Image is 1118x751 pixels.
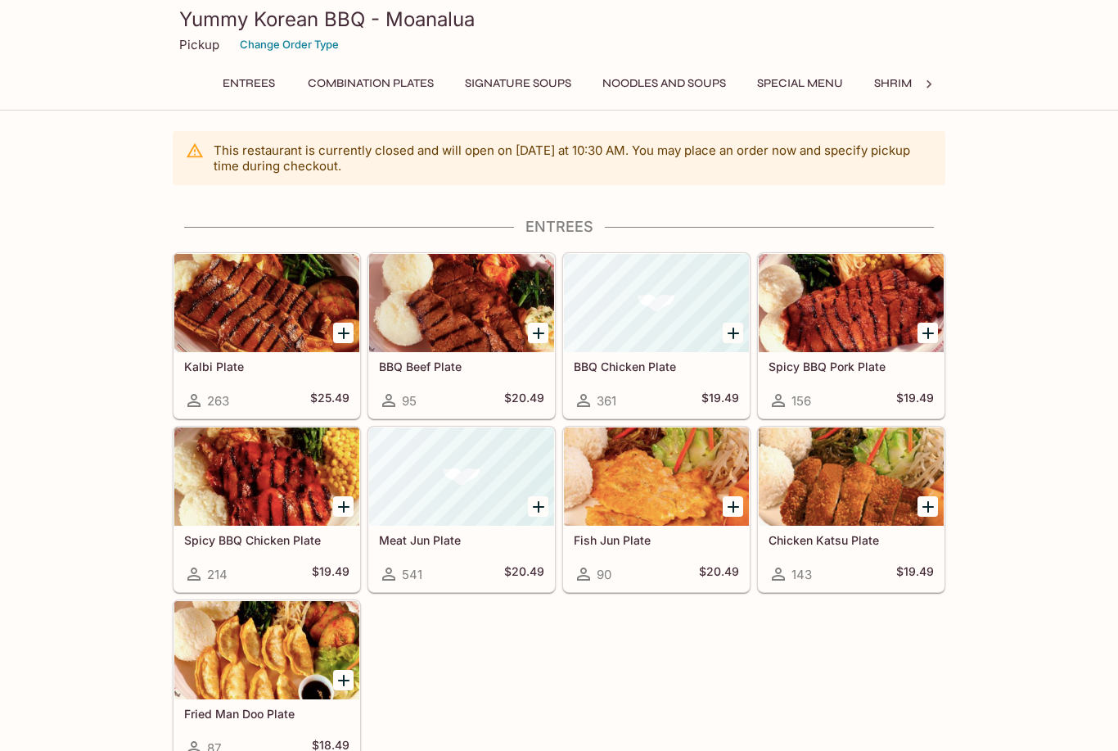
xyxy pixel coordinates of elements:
[310,391,349,410] h5: $25.49
[701,391,739,410] h5: $19.49
[723,323,743,343] button: Add BBQ Chicken Plate
[574,360,739,373] h5: BBQ Chicken Plate
[402,567,422,582] span: 541
[563,427,750,592] a: Fish Jun Plate90$20.49
[173,218,945,236] h4: Entrees
[504,564,544,584] h5: $20.49
[564,254,749,352] div: BBQ Chicken Plate
[758,427,944,592] a: Chicken Katsu Plate143$19.49
[597,393,616,409] span: 361
[574,533,739,547] h5: Fish Jun Plate
[207,567,228,582] span: 214
[917,323,938,343] button: Add Spicy BBQ Pork Plate
[597,567,611,582] span: 90
[184,533,349,547] h5: Spicy BBQ Chicken Plate
[214,143,932,174] p: This restaurant is currently closed and will open on [DATE] at 10:30 AM . You may place an order ...
[174,428,359,526] div: Spicy BBQ Chicken Plate
[299,72,443,95] button: Combination Plates
[174,253,360,418] a: Kalbi Plate263$25.49
[369,428,554,526] div: Meat Jun Plate
[564,428,749,526] div: Fish Jun Plate
[769,360,934,373] h5: Spicy BBQ Pork Plate
[379,360,544,373] h5: BBQ Beef Plate
[212,72,286,95] button: Entrees
[333,323,354,343] button: Add Kalbi Plate
[174,601,359,699] div: Fried Man Doo Plate
[593,72,735,95] button: Noodles and Soups
[699,564,739,584] h5: $20.49
[184,360,349,373] h5: Kalbi Plate
[723,496,743,517] button: Add Fish Jun Plate
[179,7,939,32] h3: Yummy Korean BBQ - Moanalua
[896,391,934,410] h5: $19.49
[748,72,852,95] button: Special Menu
[563,253,750,418] a: BBQ Chicken Plate361$19.49
[791,393,811,409] span: 156
[865,72,982,95] button: Shrimp Combos
[312,564,349,584] h5: $19.49
[174,254,359,352] div: Kalbi Plate
[917,496,938,517] button: Add Chicken Katsu Plate
[232,32,346,57] button: Change Order Type
[379,533,544,547] h5: Meat Jun Plate
[333,670,354,690] button: Add Fried Man Doo Plate
[179,37,219,52] p: Pickup
[528,496,548,517] button: Add Meat Jun Plate
[791,567,812,582] span: 143
[758,253,944,418] a: Spicy BBQ Pork Plate156$19.49
[368,427,555,592] a: Meat Jun Plate541$20.49
[333,496,354,517] button: Add Spicy BBQ Chicken Plate
[174,427,360,592] a: Spicy BBQ Chicken Plate214$19.49
[369,254,554,352] div: BBQ Beef Plate
[759,428,944,526] div: Chicken Katsu Plate
[504,391,544,410] h5: $20.49
[769,533,934,547] h5: Chicken Katsu Plate
[207,393,229,409] span: 263
[528,323,548,343] button: Add BBQ Beef Plate
[368,253,555,418] a: BBQ Beef Plate95$20.49
[456,72,580,95] button: Signature Soups
[759,254,944,352] div: Spicy BBQ Pork Plate
[184,707,349,721] h5: Fried Man Doo Plate
[402,393,417,409] span: 95
[896,564,934,584] h5: $19.49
